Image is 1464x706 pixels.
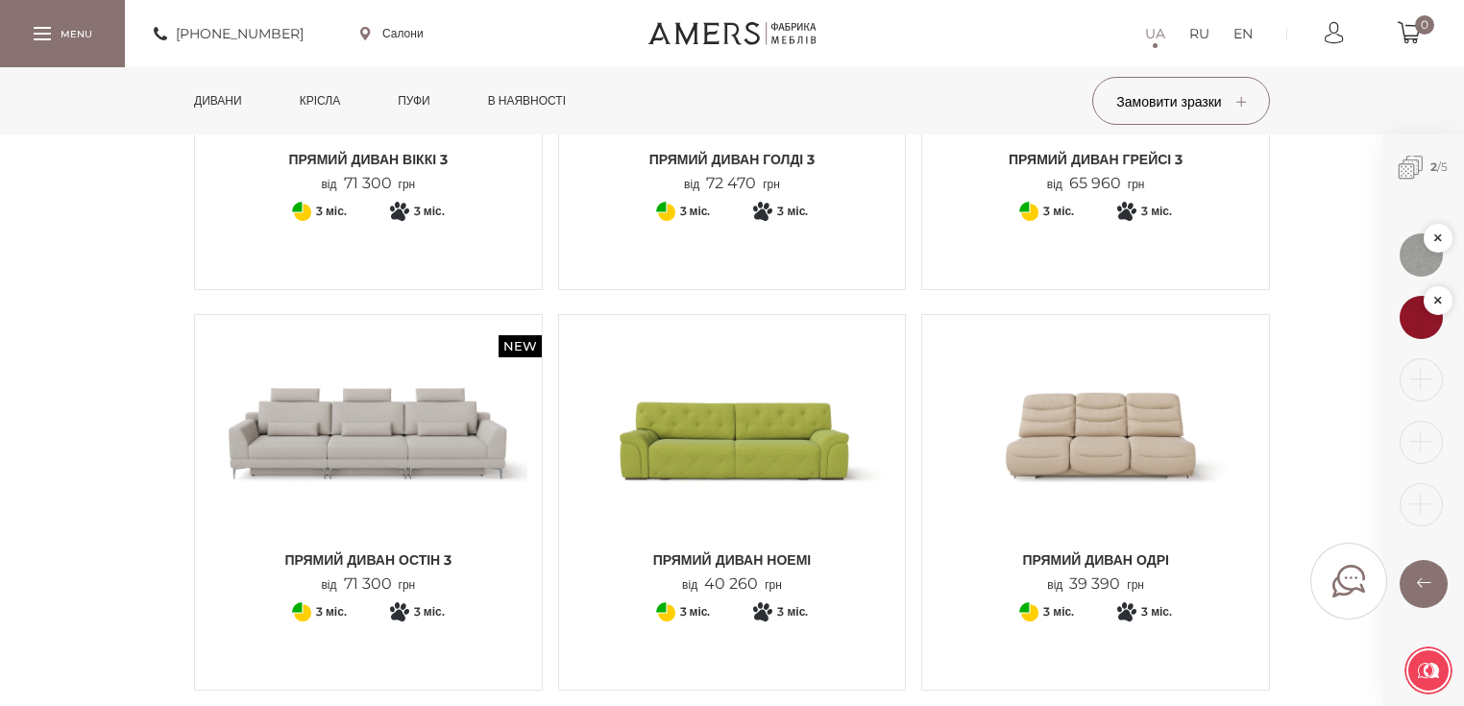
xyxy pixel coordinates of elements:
span: 3 міс. [680,200,711,223]
span: 3 міс. [777,600,808,623]
p: від грн [1047,575,1144,594]
span: 40 260 [697,574,765,593]
span: 39 390 [1062,574,1127,593]
span: Прямий диван ГОЛДІ 3 [573,150,891,169]
span: 3 міс. [1141,200,1172,223]
span: Замовити зразки [1116,93,1245,110]
span: 3 міс. [414,200,445,223]
p: від грн [1047,175,1145,193]
p: від грн [321,175,415,193]
span: 3 міс. [1043,200,1074,223]
span: Прямий диван Віккі 3 [209,150,527,169]
span: 3 міс. [680,600,711,623]
button: Замовити зразки [1092,77,1270,125]
a: [PHONE_NUMBER] [154,22,304,45]
a: Крісла [285,67,354,134]
img: 1576664823.jpg [1400,233,1443,277]
a: New Прямий диван ОСТІН 3 Прямий диван ОСТІН 3 Прямий диван ОСТІН 3 від71 300грн [209,329,527,594]
span: / [1382,134,1464,201]
span: Прямий диван ОСТІН 3 [209,550,527,570]
a: RU [1189,22,1209,45]
span: New [499,335,542,357]
a: Прямий диван НОЕМІ Прямий диван НОЕМІ Прямий диван НОЕМІ від40 260грн [573,329,891,594]
a: Прямий диван ОДРІ Прямий диван ОДРІ Прямий диван ОДРІ від39 390грн [937,329,1255,594]
p: від грн [684,175,780,193]
a: в наявності [474,67,580,134]
a: Салони [360,25,424,42]
span: 71 300 [337,174,399,192]
span: 3 міс. [316,600,347,623]
img: 1576662562.jpg [1400,296,1443,339]
p: від грн [682,575,782,594]
span: 71 300 [337,574,399,593]
span: 0 [1415,15,1434,35]
a: Пуфи [383,67,445,134]
p: від грн [321,575,415,594]
a: Дивани [180,67,256,134]
span: 3 міс. [316,200,347,223]
span: Прямий диван ОДРІ [937,550,1255,570]
span: 72 470 [699,174,763,192]
span: Прямий диван ГРЕЙСІ 3 [937,150,1255,169]
span: 3 міс. [1043,600,1074,623]
span: Прямий диван НОЕМІ [573,550,891,570]
span: 3 міс. [414,600,445,623]
span: 3 міс. [777,200,808,223]
span: 3 міс. [1141,600,1172,623]
a: EN [1233,22,1253,45]
span: 65 960 [1062,174,1128,192]
a: UA [1145,22,1165,45]
b: 2 [1430,159,1437,174]
span: 5 [1441,159,1448,174]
